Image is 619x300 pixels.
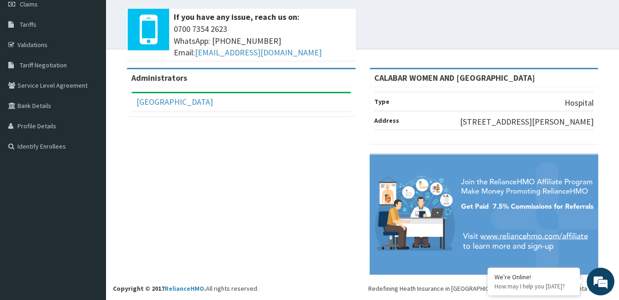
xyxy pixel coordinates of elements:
div: We're Online! [495,273,573,281]
p: How may I help you today? [495,282,573,290]
p: [STREET_ADDRESS][PERSON_NAME] [460,116,594,128]
b: Administrators [131,72,187,83]
a: [EMAIL_ADDRESS][DOMAIN_NAME] [195,47,322,58]
footer: All rights reserved. [106,49,619,300]
img: provider-team-banner.png [370,155,599,275]
b: Address [374,116,399,125]
p: Hospital [565,97,594,109]
b: If you have any issue, reach us on: [174,12,300,22]
div: Redefining Heath Insurance in [GEOGRAPHIC_DATA] using Telemedicine and Data Science! [368,284,612,293]
strong: CALABAR WOMEN AND [GEOGRAPHIC_DATA] [374,72,535,83]
a: [GEOGRAPHIC_DATA] [136,96,213,107]
textarea: Type your message and hit 'Enter' [5,201,176,234]
b: Type [374,97,389,106]
span: 0700 7354 2623 WhatsApp: [PHONE_NUMBER] Email: [174,23,351,59]
span: Tariffs [20,20,36,29]
a: RelianceHMO [165,284,204,293]
span: Tariff Negotiation [20,61,67,69]
img: d_794563401_company_1708531726252_794563401 [17,46,37,69]
span: We're online! [53,91,127,184]
div: Minimize live chat window [151,5,173,27]
div: Chat with us now [48,52,155,64]
strong: Copyright © 2017 . [113,284,206,293]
